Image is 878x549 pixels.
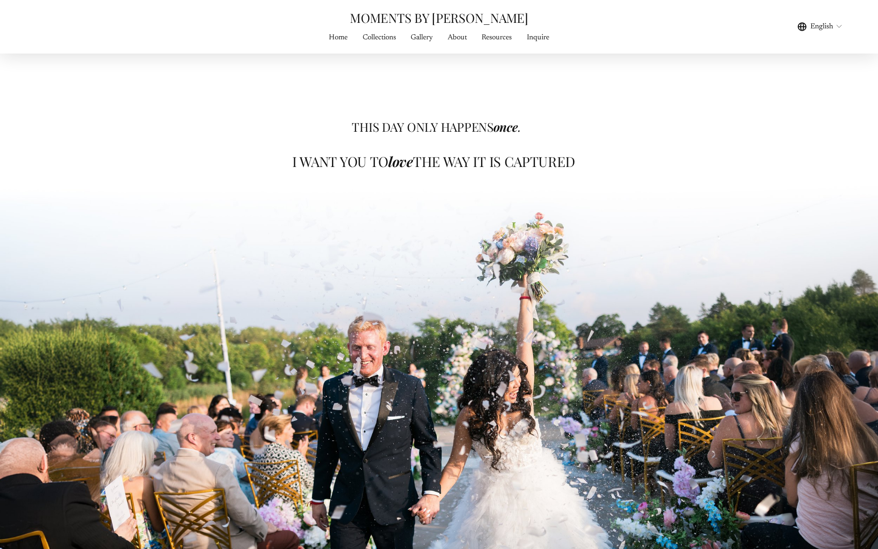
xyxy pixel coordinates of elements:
a: Home [329,31,348,43]
a: MOMENTS BY [PERSON_NAME] [350,9,528,26]
em: once [493,118,518,135]
a: Resources [482,31,512,43]
a: About [448,31,467,43]
div: language picker [798,21,843,33]
span: English [810,21,833,32]
span: Gallery [411,32,433,43]
em: . [518,118,521,135]
h2: I WANT YOU TO THE WAY IT IS CAPTURED [292,155,575,168]
a: folder dropdown [411,31,433,43]
h2: THIS DAY ONLY HAPPENS [352,121,521,133]
a: Inquire [527,31,549,43]
a: Collections [363,31,396,43]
